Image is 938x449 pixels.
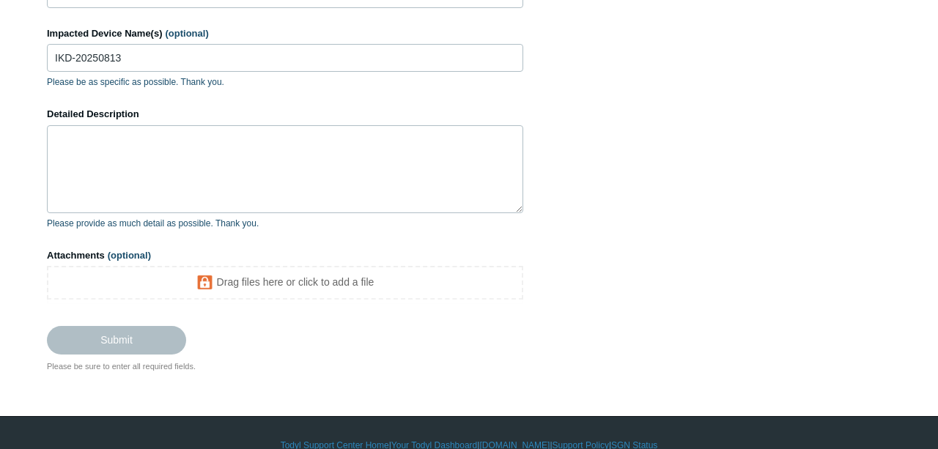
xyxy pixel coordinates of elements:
[108,250,151,261] span: (optional)
[47,75,523,89] p: Please be as specific as possible. Thank you.
[47,360,523,373] div: Please be sure to enter all required fields.
[47,326,186,354] input: Submit
[47,248,523,263] label: Attachments
[47,26,523,41] label: Impacted Device Name(s)
[166,28,209,39] span: (optional)
[47,217,523,230] p: Please provide as much detail as possible. Thank you.
[47,107,523,122] label: Detailed Description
